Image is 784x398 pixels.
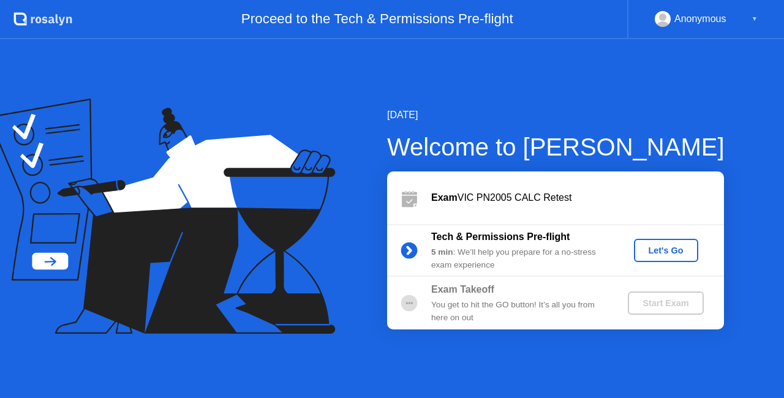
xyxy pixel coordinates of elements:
div: Anonymous [674,11,726,27]
div: Start Exam [633,298,698,308]
div: : We’ll help you prepare for a no-stress exam experience [431,246,608,271]
b: Tech & Permissions Pre-flight [431,231,570,242]
div: Let's Go [639,246,693,255]
button: Start Exam [628,291,703,315]
b: 5 min [431,247,453,257]
div: VIC PN2005 CALC Retest [431,190,724,205]
b: Exam [431,192,458,203]
div: Welcome to [PERSON_NAME] [387,129,725,165]
b: Exam Takeoff [431,284,494,295]
div: ▼ [752,11,758,27]
div: [DATE] [387,108,725,122]
button: Let's Go [634,239,698,262]
div: You get to hit the GO button! It’s all you from here on out [431,299,608,324]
